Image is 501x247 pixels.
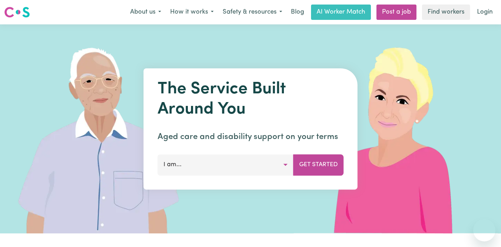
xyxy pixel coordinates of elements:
[422,5,470,20] a: Find workers
[126,5,166,20] button: About us
[158,131,344,143] p: Aged care and disability support on your terms
[158,154,294,175] button: I am...
[473,5,497,20] a: Login
[293,154,344,175] button: Get Started
[218,5,287,20] button: Safety & resources
[473,219,495,241] iframe: Button to launch messaging window
[287,5,308,20] a: Blog
[166,5,218,20] button: How it works
[376,5,416,20] a: Post a job
[4,6,30,18] img: Careseekers logo
[158,79,344,119] h1: The Service Built Around You
[311,5,371,20] a: AI Worker Match
[4,4,30,20] a: Careseekers logo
